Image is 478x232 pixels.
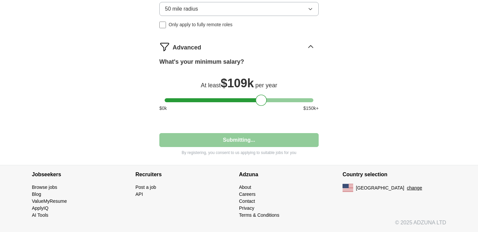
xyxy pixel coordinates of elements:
a: API [135,192,143,197]
div: © 2025 ADZUNA LTD [27,219,451,232]
button: change [407,185,422,192]
input: Only apply to fully remote roles [159,22,166,28]
h4: Country selection [343,165,446,184]
img: US flag [343,184,353,192]
span: per year [255,82,277,89]
a: About [239,185,251,190]
a: AI Tools [32,212,48,218]
span: $ 0 k [159,105,167,112]
span: At least [201,82,221,89]
a: Privacy [239,205,254,211]
span: $ 150 k+ [303,105,319,112]
a: ApplyIQ [32,205,48,211]
button: 50 mile radius [159,2,319,16]
a: Terms & Conditions [239,212,279,218]
a: Browse jobs [32,185,57,190]
p: By registering, you consent to us applying to suitable jobs for you [159,150,319,156]
span: Advanced [173,43,201,52]
a: Post a job [135,185,156,190]
span: Only apply to fully remote roles [169,21,232,28]
a: Contact [239,198,255,204]
button: Submitting... [159,133,319,147]
img: filter [159,41,170,52]
a: Blog [32,192,41,197]
a: ValueMyResume [32,198,67,204]
label: What's your minimum salary? [159,57,244,66]
a: Careers [239,192,256,197]
span: 50 mile radius [165,5,198,13]
span: [GEOGRAPHIC_DATA] [356,185,404,192]
span: $ 109k [221,76,254,90]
